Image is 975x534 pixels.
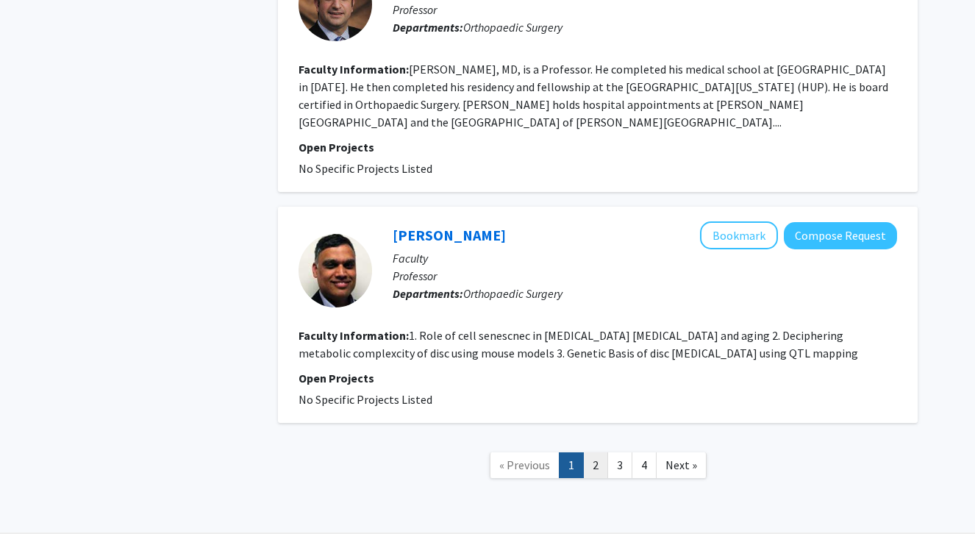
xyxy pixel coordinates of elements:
[393,286,463,301] b: Departments:
[11,468,63,523] iframe: Chat
[784,222,897,249] button: Compose Request to Makarand Risbud
[559,452,584,478] a: 1
[393,249,897,267] p: Faculty
[393,20,463,35] b: Departments:
[299,161,432,176] span: No Specific Projects Listed
[665,458,697,472] span: Next »
[299,392,432,407] span: No Specific Projects Listed
[299,62,409,76] b: Faculty Information:
[278,438,918,497] nav: Page navigation
[299,138,897,156] p: Open Projects
[463,286,562,301] span: Orthopaedic Surgery
[393,226,506,244] a: [PERSON_NAME]
[299,62,888,129] fg-read-more: [PERSON_NAME], MD, is a Professor. He completed his medical school at [GEOGRAPHIC_DATA] in [DATE]...
[700,221,778,249] button: Add Makarand Risbud to Bookmarks
[632,452,657,478] a: 4
[299,328,858,360] fg-read-more: 1. Role of cell senescnec in [MEDICAL_DATA] [MEDICAL_DATA] and aging 2. Deciphering metabolic com...
[463,20,562,35] span: Orthopaedic Surgery
[393,267,897,285] p: Professor
[490,452,560,478] a: Previous Page
[499,458,550,472] span: « Previous
[607,452,632,478] a: 3
[299,369,897,387] p: Open Projects
[393,1,897,18] p: Professor
[299,328,409,343] b: Faculty Information:
[583,452,608,478] a: 2
[656,452,707,478] a: Next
